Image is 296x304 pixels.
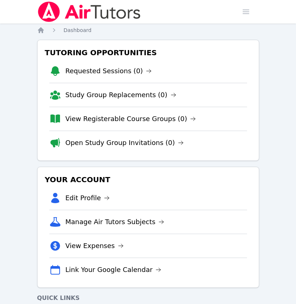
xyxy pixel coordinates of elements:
img: Air Tutors [37,1,141,22]
a: Dashboard [64,26,92,34]
a: Open Study Group Invitations (0) [66,138,184,148]
a: Edit Profile [66,193,110,203]
a: View Registerable Course Groups (0) [66,114,196,124]
span: Dashboard [64,27,92,33]
a: Study Group Replacements (0) [66,90,176,100]
a: View Expenses [66,241,124,251]
a: Manage Air Tutors Subjects [66,217,165,227]
h3: Your Account [43,173,253,186]
nav: Breadcrumb [37,26,259,34]
h4: Quick Links [37,294,259,303]
a: Requested Sessions (0) [66,66,152,76]
a: Link Your Google Calendar [66,265,162,275]
h3: Tutoring Opportunities [43,46,253,59]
